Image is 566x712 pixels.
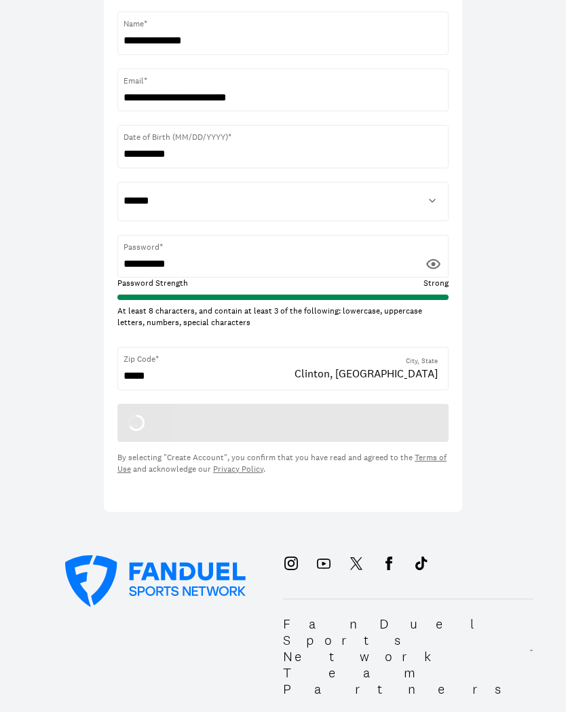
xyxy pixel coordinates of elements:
[213,464,263,475] a: Privacy Policy
[117,453,447,475] a: Terms of Use
[406,357,438,367] div: City, State
[124,18,442,31] span: Name*
[124,242,442,254] span: Password*
[283,616,529,698] h2: FanDuel Sports Network Team Partners
[124,132,442,144] span: Date of Birth (MM/DD/YYYY)*
[117,278,283,290] div: Password Strength
[117,453,449,476] div: By selecting "Create Account", you confirm that you have read and agreed to the and acknowledge o...
[295,367,438,381] div: Clinton, [GEOGRAPHIC_DATA]
[283,278,449,290] div: Strong
[117,306,449,329] div: At least 8 characters, and contain at least 3 of the following: lowercase, uppercase letters, num...
[124,75,442,88] span: Email*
